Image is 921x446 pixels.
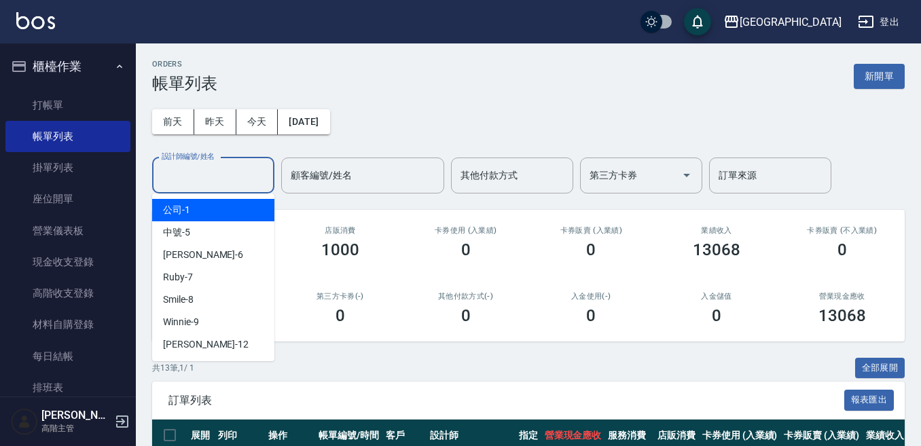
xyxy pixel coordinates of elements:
[152,109,194,134] button: 前天
[740,14,842,31] div: [GEOGRAPHIC_DATA]
[818,306,866,325] h3: 13068
[168,394,844,407] span: 訂單列表
[419,292,512,301] h2: 其他付款方式(-)
[676,164,698,186] button: Open
[693,240,740,259] h3: 13068
[163,337,249,352] span: [PERSON_NAME] -12
[670,292,763,301] h2: 入金儲值
[712,306,721,325] h3: 0
[586,240,596,259] h3: 0
[795,292,888,301] h2: 營業現金應收
[844,393,895,406] a: 報表匯出
[5,90,130,121] a: 打帳單
[163,293,194,307] span: Smile -8
[854,64,905,89] button: 新開單
[5,49,130,84] button: 櫃檯作業
[5,278,130,309] a: 高階收支登錄
[5,309,130,340] a: 材料自購登錄
[321,240,359,259] h3: 1000
[852,10,905,35] button: 登出
[5,152,130,183] a: 掛單列表
[419,226,512,235] h2: 卡券使用 (入業績)
[152,74,217,93] h3: 帳單列表
[854,69,905,82] a: 新開單
[163,248,243,262] span: [PERSON_NAME] -6
[545,292,638,301] h2: 入金使用(-)
[162,151,215,162] label: 設計師編號/姓名
[5,183,130,215] a: 座位開單
[545,226,638,235] h2: 卡券販賣 (入業績)
[855,358,905,379] button: 全部展開
[163,270,193,284] span: Ruby -7
[5,372,130,403] a: 排班表
[294,226,387,235] h2: 店販消費
[718,8,847,36] button: [GEOGRAPHIC_DATA]
[586,306,596,325] h3: 0
[795,226,888,235] h2: 卡券販賣 (不入業績)
[684,8,711,35] button: save
[461,240,471,259] h3: 0
[163,203,190,217] span: 公司 -1
[16,12,55,29] img: Logo
[294,292,387,301] h2: 第三方卡券(-)
[11,408,38,435] img: Person
[5,341,130,372] a: 每日結帳
[278,109,329,134] button: [DATE]
[5,215,130,246] a: 營業儀表板
[152,362,194,374] p: 共 13 筆, 1 / 1
[5,246,130,278] a: 現金收支登錄
[5,121,130,152] a: 帳單列表
[844,390,895,411] button: 報表匯出
[194,109,236,134] button: 昨天
[236,109,278,134] button: 今天
[152,60,217,69] h2: ORDERS
[461,306,471,325] h3: 0
[670,226,763,235] h2: 業績收入
[163,225,190,240] span: 中號 -5
[41,409,111,422] h5: [PERSON_NAME]
[41,422,111,434] p: 高階主管
[336,306,345,325] h3: 0
[837,240,847,259] h3: 0
[163,315,199,329] span: Winnie -9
